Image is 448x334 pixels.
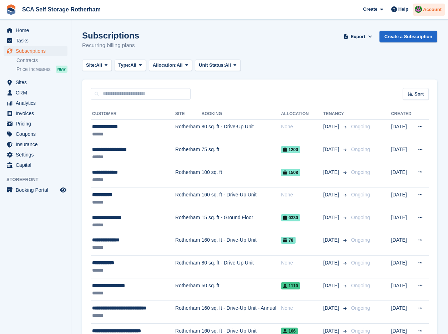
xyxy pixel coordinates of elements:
[56,66,67,73] div: NEW
[202,119,281,142] td: 80 sq. ft - Drive-Up Unit
[363,6,377,13] span: Create
[4,139,67,149] a: menu
[281,169,300,176] span: 1508
[225,62,231,69] span: All
[391,142,413,165] td: [DATE]
[16,57,67,64] a: Contracts
[391,108,413,120] th: Created
[175,233,202,256] td: Rotherham
[281,191,323,199] div: None
[6,4,16,15] img: stora-icon-8386f47178a22dfd0bd8f6a31ec36ba5ce8667c1dd55bd0f319d3a0aa187defe.svg
[16,185,59,195] span: Booking Portal
[351,260,370,266] span: Ongoing
[175,301,202,324] td: Rotherham
[4,77,67,87] a: menu
[323,169,341,176] span: [DATE]
[16,25,59,35] span: Home
[16,119,59,129] span: Pricing
[379,31,437,42] a: Create a Subscription
[391,187,413,210] td: [DATE]
[202,142,281,165] td: 75 sq. ft
[202,256,281,278] td: 80 sq. ft - Drive-Up Unit
[82,31,139,40] h1: Subscriptions
[202,165,281,187] td: 100 sq. ft
[175,119,202,142] td: Rotherham
[16,36,59,46] span: Tasks
[175,256,202,278] td: Rotherham
[199,62,225,69] span: Unit Status:
[4,46,67,56] a: menu
[175,108,202,120] th: Site
[4,36,67,46] a: menu
[351,215,370,220] span: Ongoing
[6,176,71,183] span: Storefront
[86,62,96,69] span: Site:
[323,191,341,199] span: [DATE]
[175,142,202,165] td: Rotherham
[323,304,341,312] span: [DATE]
[391,210,413,233] td: [DATE]
[82,41,139,50] p: Recurring billing plans
[149,60,192,71] button: Allocation: All
[16,65,67,73] a: Price increases NEW
[391,256,413,278] td: [DATE]
[202,108,281,120] th: Booking
[281,146,300,153] span: 1200
[351,147,370,152] span: Ongoing
[119,62,131,69] span: Type:
[175,210,202,233] td: Rotherham
[130,62,136,69] span: All
[16,88,59,98] span: CRM
[391,233,413,256] td: [DATE]
[195,60,240,71] button: Unit Status: All
[4,160,67,170] a: menu
[16,77,59,87] span: Sites
[351,328,370,334] span: Ongoing
[91,108,175,120] th: Customer
[4,150,67,160] a: menu
[202,301,281,324] td: 160 sq. ft - Drive-Up Unit - Annual
[4,25,67,35] a: menu
[281,282,300,289] span: 1110
[398,6,408,13] span: Help
[16,150,59,160] span: Settings
[4,98,67,108] a: menu
[4,108,67,118] a: menu
[281,259,323,267] div: None
[16,129,59,139] span: Coupons
[175,278,202,301] td: Rotherham
[177,62,183,69] span: All
[82,60,112,71] button: Site: All
[4,129,67,139] a: menu
[281,108,323,120] th: Allocation
[414,91,424,98] span: Sort
[351,124,370,129] span: Ongoing
[16,46,59,56] span: Subscriptions
[16,66,51,73] span: Price increases
[281,237,295,244] span: 78
[391,301,413,324] td: [DATE]
[351,33,365,40] span: Export
[4,185,67,195] a: menu
[281,214,300,221] span: 0330
[415,6,422,13] img: Sarah Race
[351,192,370,197] span: Ongoing
[391,119,413,142] td: [DATE]
[342,31,374,42] button: Export
[115,60,146,71] button: Type: All
[4,119,67,129] a: menu
[423,6,442,13] span: Account
[281,123,323,130] div: None
[391,278,413,301] td: [DATE]
[351,169,370,175] span: Ongoing
[323,123,341,130] span: [DATE]
[323,236,341,244] span: [DATE]
[4,88,67,98] a: menu
[351,305,370,311] span: Ongoing
[323,259,341,267] span: [DATE]
[153,62,177,69] span: Allocation:
[96,62,102,69] span: All
[323,108,348,120] th: Tenancy
[175,165,202,187] td: Rotherham
[281,304,323,312] div: None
